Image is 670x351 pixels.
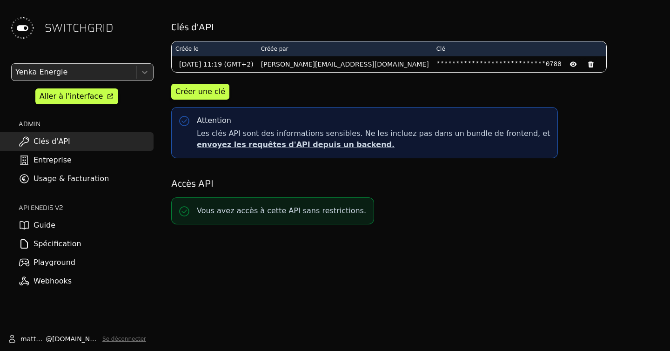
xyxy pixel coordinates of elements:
[171,84,229,100] button: Créer une clé
[171,177,657,190] h2: Accès API
[19,119,154,128] h2: ADMIN
[45,20,114,35] span: SWITCHGRID
[257,56,433,72] td: [PERSON_NAME][EMAIL_ADDRESS][DOMAIN_NAME]
[433,41,606,56] th: Clé
[35,88,118,104] a: Aller à l'interface
[52,334,99,344] span: [DOMAIN_NAME]
[197,205,366,216] p: Vous avez accès à cette API sans restrictions.
[172,41,257,56] th: Créée le
[46,334,52,344] span: @
[175,86,225,97] div: Créer une clé
[172,56,257,72] td: [DATE] 11:19 (GMT+2)
[197,139,550,150] p: envoyez les requêtes d'API depuis un backend.
[40,91,103,102] div: Aller à l'interface
[7,13,37,43] img: Switchgrid Logo
[102,335,146,343] button: Se déconnecter
[197,115,231,126] div: Attention
[257,41,433,56] th: Créée par
[20,334,46,344] span: matthieu
[19,203,154,212] h2: API ENEDIS v2
[171,20,657,34] h2: Clés d'API
[197,128,550,150] span: Les clés API sont des informations sensibles. Ne les incluez pas dans un bundle de frontend, et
